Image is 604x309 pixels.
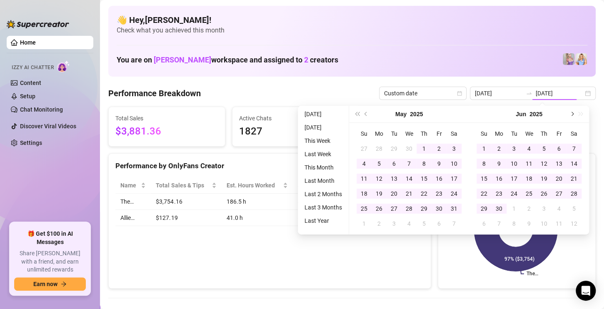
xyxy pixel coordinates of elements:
[222,210,293,226] td: 41.0 h
[115,160,424,172] div: Performance by OnlyFans Creator
[389,219,399,229] div: 3
[117,55,338,65] h1: You are on workspace and assigned to creators
[552,126,567,141] th: Fr
[449,219,459,229] div: 7
[20,80,41,86] a: Content
[387,201,402,216] td: 2025-05-27
[20,123,76,130] a: Discover Viral Videos
[432,156,447,171] td: 2025-05-09
[569,204,579,214] div: 5
[374,159,384,169] div: 5
[372,201,387,216] td: 2025-05-26
[417,216,432,231] td: 2025-06-05
[447,201,462,216] td: 2025-05-31
[569,159,579,169] div: 14
[387,141,402,156] td: 2025-04-29
[357,216,372,231] td: 2025-06-01
[410,106,423,122] button: Choose a year
[526,90,532,97] span: to
[357,141,372,156] td: 2025-04-27
[402,126,417,141] th: We
[389,174,399,184] div: 13
[449,174,459,184] div: 17
[417,186,432,201] td: 2025-05-22
[115,194,151,210] td: The…
[301,109,345,119] li: [DATE]
[554,204,564,214] div: 4
[301,216,345,226] li: Last Year
[374,144,384,154] div: 28
[492,171,507,186] td: 2025-06-16
[567,216,582,231] td: 2025-07-12
[552,186,567,201] td: 2025-06-27
[524,144,534,154] div: 4
[357,156,372,171] td: 2025-05-04
[359,189,369,199] div: 18
[33,281,57,287] span: Earn now
[57,60,70,72] img: AI Chatter
[554,159,564,169] div: 13
[516,106,526,122] button: Choose a month
[301,162,345,172] li: This Month
[115,114,218,123] span: Total Sales
[539,219,549,229] div: 10
[477,171,492,186] td: 2025-06-15
[108,87,201,99] h4: Performance Breakdown
[539,144,549,154] div: 5
[293,210,347,226] td: $3.1
[552,171,567,186] td: 2025-06-20
[301,176,345,186] li: Last Month
[227,181,281,190] div: Est. Hours Worked
[477,201,492,216] td: 2025-06-29
[372,171,387,186] td: 2025-05-12
[507,141,522,156] td: 2025-06-03
[536,89,583,98] input: End date
[293,194,347,210] td: $20.13
[352,106,362,122] button: Last year (Control + left)
[434,189,444,199] div: 23
[404,219,414,229] div: 4
[509,189,519,199] div: 24
[404,174,414,184] div: 14
[434,174,444,184] div: 16
[117,26,587,35] span: Check what you achieved this month
[374,219,384,229] div: 2
[492,156,507,171] td: 2025-06-09
[509,159,519,169] div: 10
[362,106,371,122] button: Previous month (PageUp)
[419,204,429,214] div: 29
[447,171,462,186] td: 2025-05-17
[389,204,399,214] div: 27
[477,216,492,231] td: 2025-07-06
[507,156,522,171] td: 2025-06-10
[569,174,579,184] div: 21
[389,144,399,154] div: 29
[477,156,492,171] td: 2025-06-08
[222,194,293,210] td: 186.5 h
[359,174,369,184] div: 11
[524,204,534,214] div: 2
[492,216,507,231] td: 2025-07-07
[449,159,459,169] div: 10
[475,89,522,98] input: Start date
[494,204,504,214] div: 30
[384,87,462,100] span: Custom date
[372,186,387,201] td: 2025-05-19
[524,159,534,169] div: 11
[569,189,579,199] div: 28
[389,159,399,169] div: 6
[522,126,537,141] th: We
[432,141,447,156] td: 2025-05-02
[432,171,447,186] td: 2025-05-16
[301,189,345,199] li: Last 2 Months
[479,174,489,184] div: 15
[507,126,522,141] th: Tu
[151,177,222,194] th: Total Sales & Tips
[387,156,402,171] td: 2025-05-06
[457,91,462,96] span: calendar
[526,271,538,277] text: The…
[419,189,429,199] div: 22
[374,204,384,214] div: 26
[494,144,504,154] div: 2
[417,201,432,216] td: 2025-05-29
